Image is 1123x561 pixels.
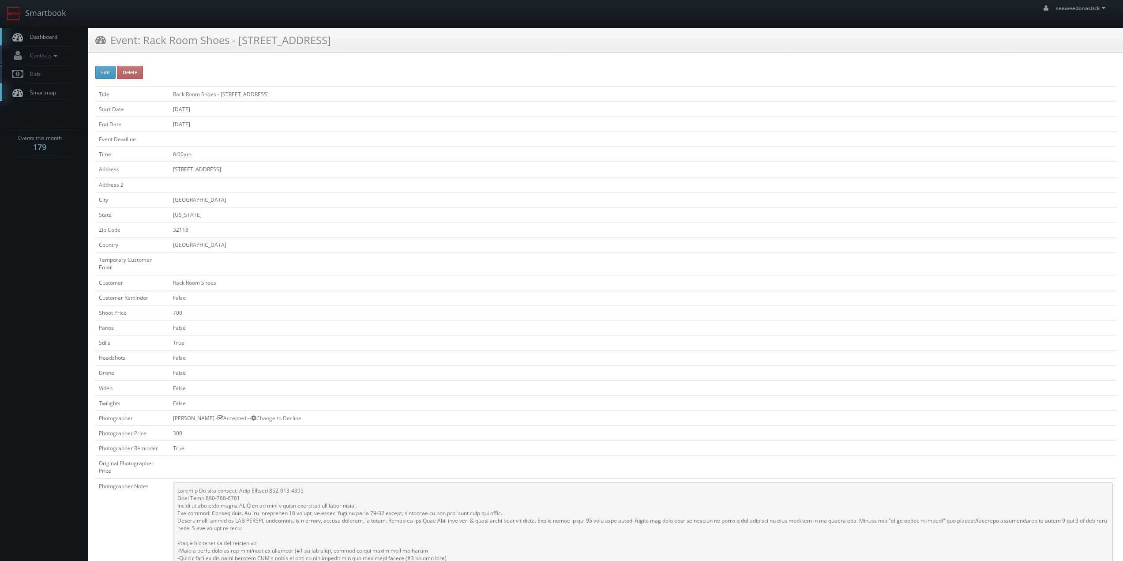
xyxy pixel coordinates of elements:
[169,335,1116,350] td: True
[169,207,1116,222] td: [US_STATE]
[169,117,1116,132] td: [DATE]
[169,305,1116,320] td: 700
[169,147,1116,162] td: 8:00am
[169,410,1116,425] td: [PERSON_NAME] - Accepted --
[169,380,1116,395] td: False
[95,87,169,102] td: Title
[26,33,57,41] span: Dashboard
[169,275,1116,290] td: Rack Room Shoes
[169,162,1116,177] td: [STREET_ADDRESS]
[169,365,1116,380] td: False
[95,162,169,177] td: Address
[169,425,1116,441] td: 300
[169,441,1116,456] td: True
[26,52,60,59] span: Contacts
[251,414,301,422] a: Change to Decline
[169,222,1116,237] td: 32118
[95,252,169,275] td: Temporary Customer Email
[95,425,169,441] td: Photographer Price
[1056,4,1108,12] span: seaweedonastick
[95,132,169,147] td: Event Deadline
[18,134,62,143] span: Events this month
[95,192,169,207] td: City
[169,350,1116,365] td: False
[169,395,1116,410] td: False
[95,395,169,410] td: Twilights
[26,89,56,96] span: Smartmap
[95,207,169,222] td: State
[95,456,169,478] td: Original Photographer Price
[95,350,169,365] td: Headshots
[95,441,169,456] td: Photographer Reminder
[169,87,1116,102] td: Rack Room Shoes - [STREET_ADDRESS]
[26,70,41,78] span: Bids
[117,66,143,79] button: Delete
[95,410,169,425] td: Photographer
[95,290,169,305] td: Customer Reminder
[169,192,1116,207] td: [GEOGRAPHIC_DATA]
[169,237,1116,252] td: [GEOGRAPHIC_DATA]
[95,177,169,192] td: Address 2
[95,275,169,290] td: Customer
[169,102,1116,117] td: [DATE]
[95,335,169,350] td: Stills
[95,66,116,79] button: Edit
[169,320,1116,335] td: False
[95,320,169,335] td: Panos
[95,237,169,252] td: Country
[169,290,1116,305] td: False
[95,365,169,380] td: Drone
[95,222,169,237] td: Zip Code
[95,32,331,48] h3: Event: Rack Room Shoes - [STREET_ADDRESS]
[7,7,21,21] img: smartbook-logo.png
[33,142,46,152] strong: 179
[95,102,169,117] td: Start Date
[95,305,169,320] td: Shoot Price
[95,117,169,132] td: End Date
[95,380,169,395] td: Video
[95,147,169,162] td: Time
